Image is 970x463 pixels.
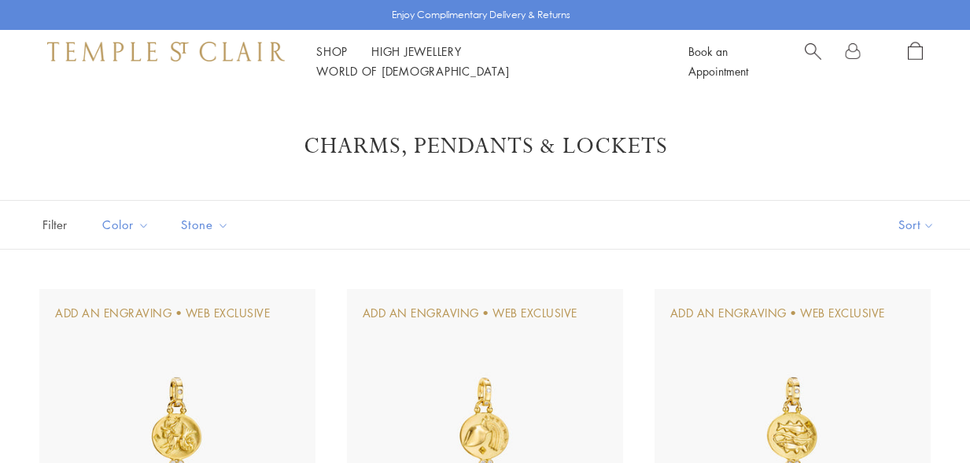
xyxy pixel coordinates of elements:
[47,42,285,61] img: Temple St. Clair
[316,43,348,59] a: ShopShop
[316,42,653,81] nav: Main navigation
[363,305,577,322] div: Add An Engraving • Web Exclusive
[688,43,748,79] a: Book an Appointment
[908,42,923,81] a: Open Shopping Bag
[90,207,161,243] button: Color
[392,7,570,23] p: Enjoy Complimentary Delivery & Returns
[805,42,821,81] a: Search
[670,305,885,322] div: Add An Engraving • Web Exclusive
[173,215,241,235] span: Stone
[371,43,462,59] a: High JewelleryHigh Jewellery
[169,207,241,243] button: Stone
[55,305,270,322] div: Add An Engraving • Web Exclusive
[863,201,970,249] button: Show sort by
[316,63,509,79] a: World of [DEMOGRAPHIC_DATA]World of [DEMOGRAPHIC_DATA]
[63,132,907,161] h1: Charms, Pendants & Lockets
[94,215,161,235] span: Color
